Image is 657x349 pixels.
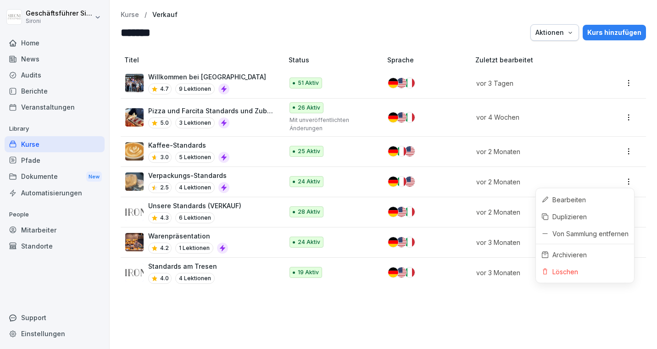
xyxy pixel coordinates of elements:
[552,250,587,260] div: Archivieren
[552,195,586,205] div: Bearbeiten
[535,28,574,38] div: Aktionen
[587,28,641,38] div: Kurs hinzufügen
[552,212,587,222] div: Duplizieren
[552,267,578,277] div: Löschen
[552,229,629,238] div: Von Sammlung entfernen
